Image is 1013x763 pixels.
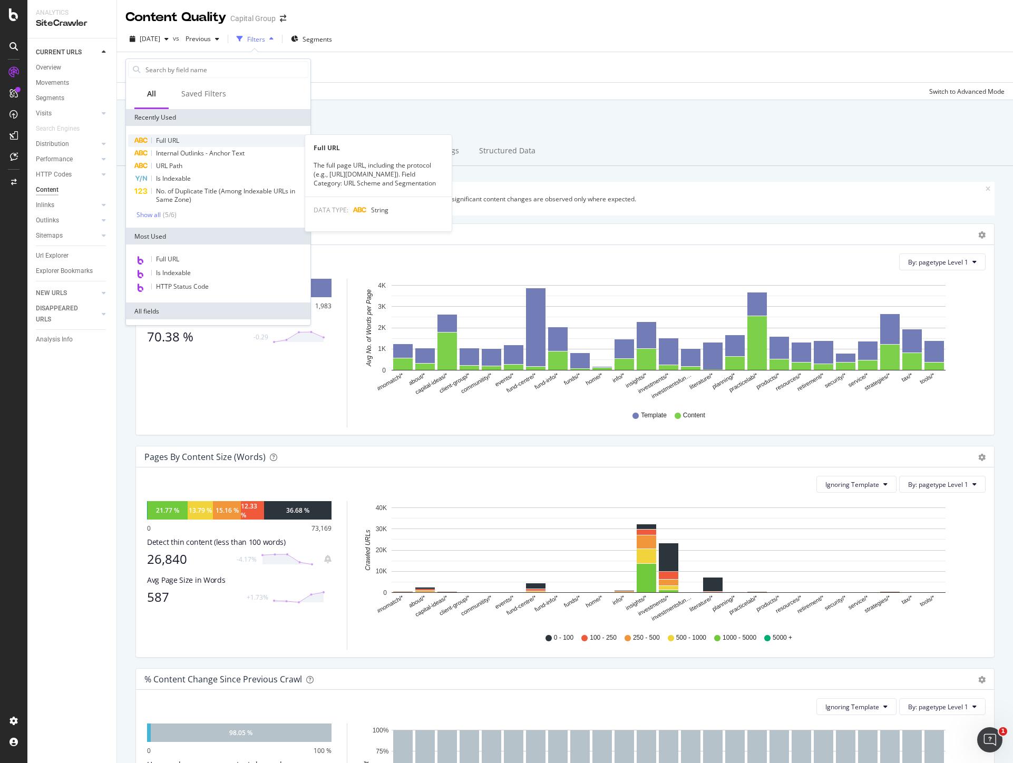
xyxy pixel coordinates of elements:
div: Content [36,184,59,195]
div: Overview [36,62,61,73]
text: tax/* [900,594,914,605]
span: 250 - 500 [633,633,660,642]
div: DISAPPEARED URLS [36,303,89,325]
text: about/* [407,371,427,386]
span: Internal Outlinks - Anchor Text [156,149,245,158]
a: Analysis Info [36,334,109,345]
div: gear [978,454,986,461]
div: 70.38 % [147,329,247,344]
div: 0 [147,524,151,533]
text: practicelab/* [728,594,759,615]
text: 100% [373,727,389,734]
text: home/* [585,594,604,609]
div: 21.77 % [156,506,179,515]
span: Ignoring Template [825,702,879,711]
div: 26,840 [147,552,230,566]
text: planning/* [711,371,737,390]
text: 75% [376,748,388,755]
text: communitity/* [460,371,493,395]
svg: A chart. [360,501,976,623]
text: 4K [378,282,386,289]
text: fund-info/* [533,371,560,390]
span: URL Path [156,161,182,170]
text: fund-info/* [533,594,560,613]
button: Previous [181,31,223,47]
div: Content Quality [125,8,226,26]
div: arrow-right-arrow-left [280,15,286,22]
text: 1K [378,346,386,353]
text: events/* [494,594,515,610]
text: funds/* [563,594,582,609]
text: funds/* [563,371,582,386]
a: Outlinks [36,215,99,226]
text: fund-centre/* [505,371,538,394]
span: Ignoring Template [825,480,879,489]
text: 3K [378,303,386,310]
div: 0 [147,746,151,755]
div: 12.33 % [241,502,264,520]
button: Ignoring Template [816,476,897,493]
div: 98.05 % [229,728,252,737]
span: Full URL [156,255,179,263]
div: ( 5 / 6 ) [161,210,177,219]
div: Movements [36,77,69,89]
text: 0 [382,367,386,374]
div: gear [978,231,986,239]
span: 1 [999,727,1007,736]
div: 1,983 [315,301,332,310]
div: Most Used [126,228,310,244]
text: capital-ideas/* [414,594,449,618]
text: tax/* [900,371,914,383]
div: % Content Change since Previous Crawl [144,674,302,684]
text: client-group/* [438,594,471,617]
div: Url Explorer [36,250,69,261]
button: Ignoring Template [816,698,897,715]
text: #nomatch/* [376,371,405,392]
text: products/* [755,594,782,613]
div: Visits [36,108,52,119]
div: Search Engines [36,123,80,134]
div: Show all [137,211,161,219]
div: gear [978,676,986,683]
svg: A chart. [360,279,976,401]
span: Template [641,411,667,420]
text: strategies/* [863,594,892,614]
text: 20K [376,546,387,554]
a: HTTP Codes [36,169,99,180]
text: client-group/* [438,371,471,394]
div: Sitemaps [36,230,63,241]
text: investments/* [637,594,670,617]
text: insights/* [625,594,648,611]
text: retirement/* [796,594,825,614]
button: [DATE] [125,31,173,47]
div: Capital Group [230,13,276,24]
button: Filters [232,31,278,47]
button: By: pagetype Level 1 [899,698,986,715]
span: Full URL [156,136,179,145]
a: Performance [36,154,99,165]
text: literature/* [688,594,715,613]
span: vs [173,34,181,43]
span: By: pagetype Level 1 [908,702,968,711]
div: 13.79 % [189,506,212,515]
a: Distribution [36,139,99,150]
button: Switch to Advanced Mode [925,83,1005,100]
div: Full URL [305,143,452,152]
text: 2K [378,324,386,331]
a: CURRENT URLS [36,47,99,58]
div: Filters [247,35,265,44]
text: info/* [611,594,626,606]
div: SiteCrawler [36,17,108,30]
a: Overview [36,62,109,73]
a: Movements [36,77,109,89]
div: Pages by Content Size (Words) [144,452,266,462]
div: Switch to Advanced Mode [929,87,1005,96]
div: CURRENT URLS [36,47,82,58]
text: service/* [847,594,870,611]
text: security/* [823,594,848,611]
div: -4.17% [237,555,257,564]
span: 5000 + [773,633,792,642]
text: products/* [755,371,782,390]
a: Url Explorer [36,250,109,261]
